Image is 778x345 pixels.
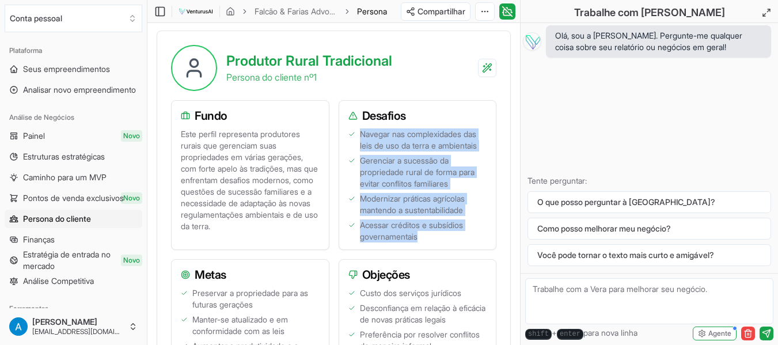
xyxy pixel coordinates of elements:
[5,147,142,166] a: Estruturas estratégicas
[9,304,48,313] font: Ferramentas
[5,251,142,270] a: Estratégia de entrada no mercadoNovo
[360,288,461,298] font: Custo dos serviços jurídicos
[5,60,142,78] a: Seus empreendimentos
[23,64,110,74] font: Seus empreendimentos
[226,52,392,69] font: Produtor Rural Tradicional
[5,81,142,99] a: Analisar novo empreendimento
[181,129,320,231] font: Este perfil representa produtores rurais que gerenciam suas propriedades em várias gerações, com ...
[552,328,557,338] font: +
[360,156,475,188] font: Gerenciar a sucessão da propriedade rural de forma para evitar conflitos familiares
[192,314,288,336] font: Manter-se atualizado e em conformidade com as leis
[523,32,541,51] img: Vera
[255,6,337,17] a: Falcão & Farias Advogados Associados Rural
[537,223,671,233] font: Como posso melhorar meu negócio?
[527,191,771,213] button: O que posso perguntar à [GEOGRAPHIC_DATA]?
[557,329,583,340] kbd: enter
[226,71,313,83] font: Persona do cliente nº
[192,288,308,309] font: Preservar a propriedade para as futuras gerações
[23,151,105,161] font: Estruturas estratégicas
[32,327,145,336] font: [EMAIL_ADDRESS][DOMAIN_NAME]
[555,31,742,52] font: Olá, sou a [PERSON_NAME]. Pergunte-me qualquer coisa sobre seu relatório ou negócios em geral!
[360,303,485,324] font: Desconfiança em relação à eficácia de novas práticas legais
[693,327,737,340] button: Agente
[357,6,387,17] span: Persona
[23,234,55,244] font: Finanças
[5,313,142,340] button: [PERSON_NAME][EMAIL_ADDRESS][DOMAIN_NAME]
[574,6,725,18] font: Trabalhe com [PERSON_NAME]
[123,131,140,140] font: Novo
[226,6,387,17] nav: migalhas de pão
[5,210,142,228] a: Persona do cliente
[362,268,410,282] font: Objeções
[23,85,136,94] font: Analisar novo empreendimento
[5,127,142,145] a: PainelNovo
[362,109,406,123] font: Desafios
[418,6,465,16] font: Compartilhar
[23,131,45,141] font: Painel
[255,6,415,16] font: Falcão & Farias Advogados Associados Rural
[360,129,477,150] font: Navegar nas complexidades das leis de uso da terra e ambientais
[123,194,140,202] font: Novo
[527,244,771,266] button: Você pode tornar o texto mais curto e amigável?
[5,189,142,207] a: Pontos de venda exclusivosNovo
[9,317,28,336] img: ACg8ocKODvUDUHoPLmNiUZNGacIMcjUWUglJ2rwUnIiyd0HOYIhOKQ=s96-c
[360,220,463,241] font: Acessar créditos e subsídios governamentais
[23,276,94,286] font: Análise Competitiva
[5,272,142,290] a: Análise Competitiva
[123,256,140,264] font: Novo
[5,168,142,187] a: Caminho para um MVP
[537,250,714,260] font: Você pode tornar o texto mais curto e amigável?
[583,328,637,338] font: para nova linha
[5,5,142,32] button: Selecione uma organização
[708,329,731,338] font: Agente
[32,317,97,327] font: [PERSON_NAME]
[360,194,465,215] font: Modernizar práticas agrícolas mantendo a sustentabilidade
[527,218,771,240] button: Como posso melhorar meu negócio?
[525,329,552,340] kbd: shift
[401,2,470,21] button: Compartilhar
[313,71,317,83] font: 1
[10,13,62,23] font: Conta pessoal
[527,176,587,185] font: Tente perguntar:
[23,172,107,182] font: Caminho para um MVP
[23,193,124,203] font: Pontos de venda exclusivos
[195,268,226,282] font: Metas
[195,109,227,123] font: Fundo
[9,113,74,122] font: Análise de Negócios
[23,214,91,223] font: Persona do cliente
[537,197,715,207] font: O que posso perguntar à [GEOGRAPHIC_DATA]?
[5,230,142,249] a: Finanças
[9,46,42,55] font: Plataforma
[178,5,214,18] img: logotipo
